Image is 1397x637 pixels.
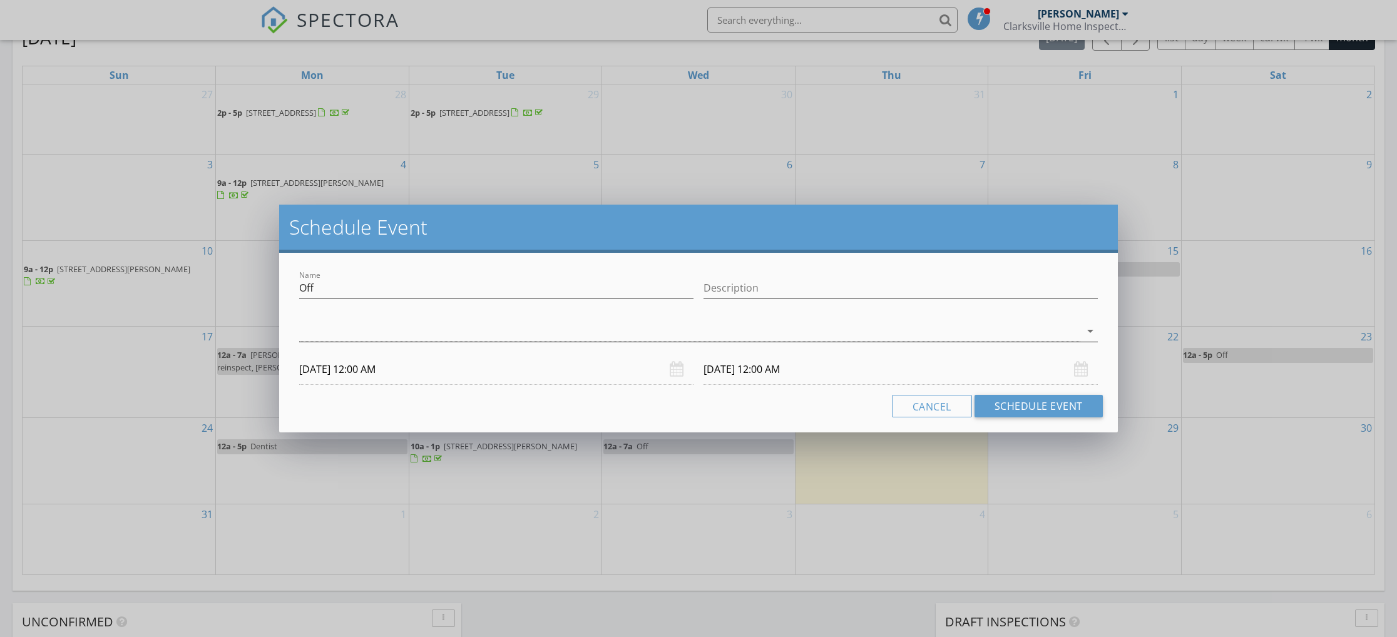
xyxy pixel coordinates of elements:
[1083,324,1098,339] i: arrow_drop_down
[299,354,693,385] input: Select date
[289,215,1107,240] h2: Schedule Event
[704,354,1098,385] input: Select date
[975,395,1103,417] button: Schedule Event
[892,395,972,417] button: Cancel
